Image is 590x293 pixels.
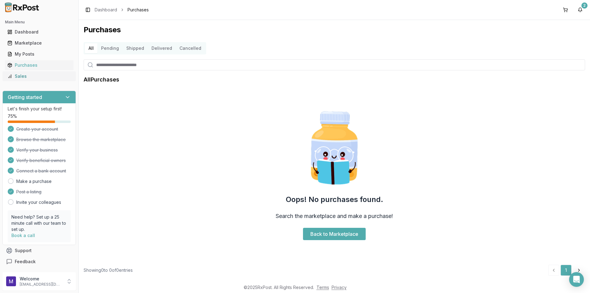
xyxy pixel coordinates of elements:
[2,2,42,12] img: RxPost Logo
[2,256,76,267] button: Feedback
[560,265,572,276] a: 1
[569,272,584,287] div: Open Intercom Messenger
[303,228,366,240] a: Back to Marketplace
[5,20,73,25] h2: Main Menu
[548,265,585,276] nav: pagination
[2,245,76,256] button: Support
[16,199,61,205] a: Invite your colleagues
[295,109,374,187] img: Smart Pill Bottle
[16,126,58,132] span: Create your account
[16,178,52,184] a: Make a purchase
[20,276,62,282] p: Welcome
[8,113,17,119] span: 75 %
[7,62,71,68] div: Purchases
[2,38,76,48] button: Marketplace
[573,265,585,276] a: Go to next page
[2,49,76,59] button: My Posts
[123,43,148,53] button: Shipped
[11,233,35,238] a: Book a call
[16,137,66,143] span: Browse the marketplace
[7,29,71,35] div: Dashboard
[286,195,383,204] h2: Oops! No purchases found.
[5,60,73,71] a: Purchases
[581,2,588,9] div: 2
[5,26,73,38] a: Dashboard
[16,147,58,153] span: Verify your business
[8,106,71,112] p: Let's finish your setup first!
[317,285,329,290] a: Terms
[16,189,41,195] span: Post a listing
[128,7,149,13] span: Purchases
[5,71,73,82] a: Sales
[97,43,123,53] button: Pending
[2,71,76,81] button: Sales
[7,73,71,79] div: Sales
[15,259,36,265] span: Feedback
[5,49,73,60] a: My Posts
[84,75,119,84] h1: All Purchases
[332,285,347,290] a: Privacy
[7,51,71,57] div: My Posts
[20,282,62,287] p: [EMAIL_ADDRESS][DOMAIN_NAME]
[11,214,67,232] p: Need help? Set up a 25 minute call with our team to set up.
[16,157,66,164] span: Verify beneficial owners
[148,43,176,53] button: Delivered
[176,43,205,53] button: Cancelled
[16,168,66,174] span: Connect a bank account
[95,7,117,13] a: Dashboard
[2,27,76,37] button: Dashboard
[84,267,133,273] div: Showing 0 to 0 of 0 entries
[7,40,71,46] div: Marketplace
[5,38,73,49] a: Marketplace
[2,60,76,70] button: Purchases
[6,276,16,286] img: User avatar
[575,5,585,15] button: 2
[276,212,393,220] h3: Search the marketplace and make a purchase!
[95,7,149,13] nav: breadcrumb
[8,93,42,101] h3: Getting started
[85,43,97,53] button: All
[84,25,585,35] h1: Purchases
